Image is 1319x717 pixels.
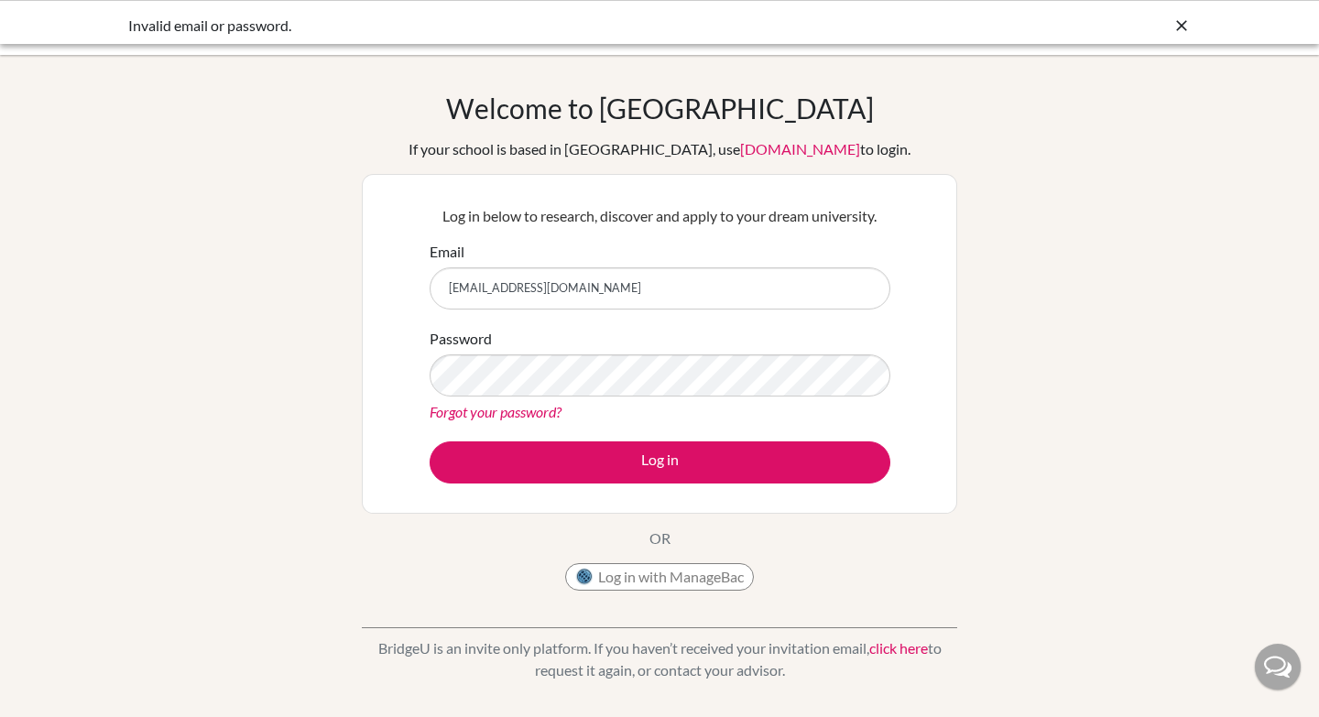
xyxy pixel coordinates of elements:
[565,563,754,591] button: Log in with ManageBac
[869,639,928,657] a: click here
[362,637,957,681] p: BridgeU is an invite only platform. If you haven’t received your invitation email, to request it ...
[430,328,492,350] label: Password
[409,138,910,160] div: If your school is based in [GEOGRAPHIC_DATA], use to login.
[430,205,890,227] p: Log in below to research, discover and apply to your dream university.
[128,15,916,37] div: Invalid email or password.
[430,403,561,420] a: Forgot your password?
[446,92,874,125] h1: Welcome to [GEOGRAPHIC_DATA]
[430,441,890,483] button: Log in
[430,241,464,263] label: Email
[740,140,860,158] a: [DOMAIN_NAME]
[649,527,670,549] p: OR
